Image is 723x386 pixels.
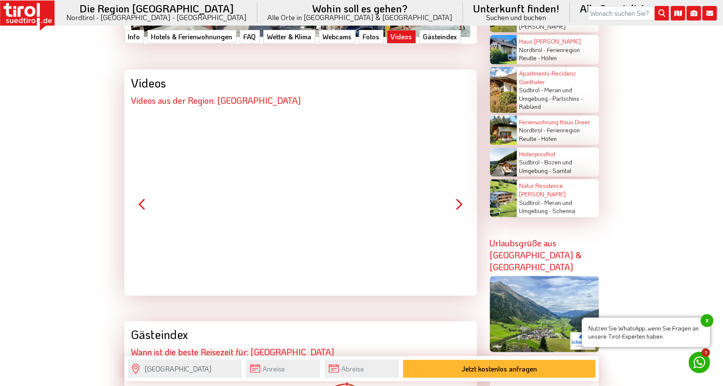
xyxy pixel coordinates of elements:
[268,14,453,21] small: Alle Orte in [GEOGRAPHIC_DATA] & [GEOGRAPHIC_DATA]
[131,76,470,90] div: Videos
[519,69,576,86] a: Apartments-Recidenz Ganthaler
[519,86,572,102] span: Meran und Umgebung -
[246,360,320,378] input: Anreise
[519,181,566,198] a: Natur Residence [PERSON_NAME]
[473,14,560,21] small: Suchen und buchen
[701,314,714,327] span: x
[519,46,546,54] span: Nordtirol -
[131,96,470,105] h2: Videos aus der Region: [GEOGRAPHIC_DATA]
[419,30,461,44] a: Gästeindex
[128,360,242,378] input: Wo soll's hingehen?
[519,94,583,111] span: Partschins - Rabland
[687,6,701,20] i: Fotogalerie
[240,30,260,44] a: FAQ
[541,135,557,143] span: Höfen
[519,158,572,175] span: Bozen und Umgebung -
[552,207,575,215] span: Schenna
[689,352,710,373] a: 1 Nutzen Sie WhatsApp, wenn Sie Fragen an unsere Tirol-Experten habenx
[519,158,543,166] span: Südtirol -
[131,194,153,215] button: Previous
[387,30,416,44] a: Videos
[148,30,236,44] a: Hotels & Ferienwohnungen
[519,118,590,126] a: Ferienwohnung Haus Dreer
[519,199,572,215] span: Meran und Umgebung -
[67,14,247,21] small: Nordtirol - [GEOGRAPHIC_DATA] - [GEOGRAPHIC_DATA]
[519,86,543,94] span: Südtirol -
[541,54,557,62] span: Höfen
[519,37,581,45] a: Haus [PERSON_NAME]
[519,126,580,143] span: Ferienregion Reutte -
[519,150,555,158] a: Hinterproslhof
[124,30,144,44] a: Info
[131,328,470,342] div: Gästeindex
[131,348,470,357] h2: Wann ist die beste Reisezeit für: [GEOGRAPHIC_DATA]
[449,194,470,215] button: Next
[403,360,596,378] button: Jetzt kostenlos anfragen
[671,6,685,20] i: Karte öffnen
[588,6,669,20] input: Wonach suchen Sie?
[519,126,546,134] span: Nordtirol -
[325,360,399,378] input: Abreise
[319,30,356,44] a: Webcams
[359,30,384,44] a: Fotos
[582,318,710,347] span: Nutzen Sie WhatsApp, wenn Sie Fragen an unsere Tirol-Experten haben
[702,348,710,357] span: 1
[519,46,580,62] span: Ferienregion Reutte -
[490,237,582,272] strong: Urlaubsgrüße aus [GEOGRAPHIC_DATA] & [GEOGRAPHIC_DATA]
[263,30,316,44] a: Wetter & Klima
[552,167,571,175] span: Sarntal
[519,199,543,207] span: Südtirol -
[702,6,717,20] i: Kontakt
